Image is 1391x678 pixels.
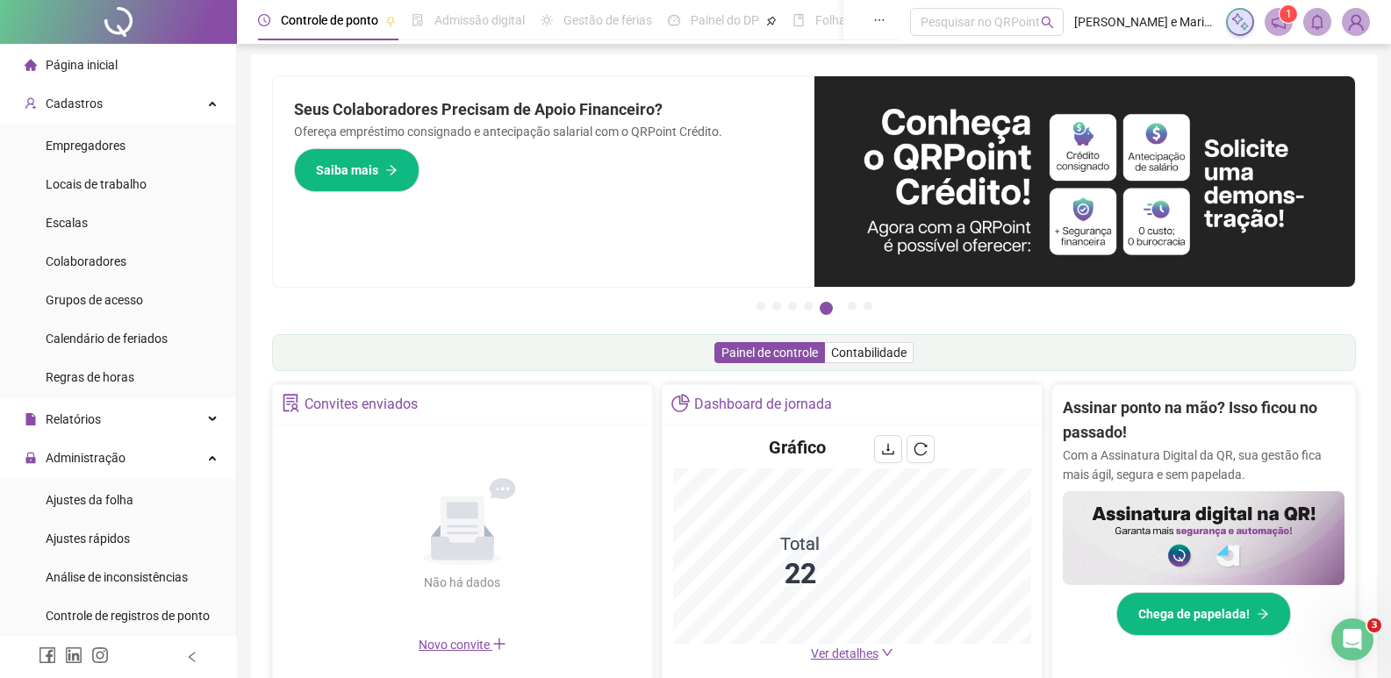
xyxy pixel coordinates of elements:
span: Empregadores [46,139,125,153]
button: 4 [804,302,813,310]
span: Gestão de férias [563,13,652,27]
span: Regras de horas [46,370,134,384]
span: 1 [1286,8,1292,20]
span: download [881,442,895,456]
span: Ver detalhes [811,646,878,660]
div: Convites enviados [305,389,418,419]
span: linkedin [65,646,82,664]
span: bell [1309,14,1325,30]
span: pushpin [766,16,777,26]
span: user-add [25,97,37,110]
h2: Seus Colaboradores Precisam de Apoio Financeiro? [294,97,793,122]
span: left [186,651,198,663]
span: search [1041,16,1054,29]
button: Saiba mais [294,148,419,192]
a: Ver detalhes down [811,646,893,660]
div: Não há dados [382,573,543,592]
span: Colaboradores [46,254,126,268]
span: file-done [412,14,424,26]
span: Ajustes da folha [46,493,133,507]
span: Folha de pagamento [815,13,928,27]
button: 6 [848,302,857,310]
img: sparkle-icon.fc2bf0ac1784a2077858766a79e2daf3.svg [1230,12,1250,32]
img: 80235 [1343,9,1369,35]
button: 2 [772,302,781,310]
span: arrow-right [1257,608,1269,620]
span: instagram [91,646,109,664]
h4: Gráfico [769,435,826,460]
span: dashboard [668,14,680,26]
span: Análise de inconsistências [46,570,188,584]
button: 5 [820,302,833,315]
iframe: Intercom live chat [1331,618,1373,660]
button: 1 [756,302,765,310]
button: 3 [788,302,797,310]
span: Chega de papelada! [1138,604,1250,624]
span: home [25,59,37,71]
span: 3 [1367,618,1381,632]
button: 7 [864,302,872,310]
h2: Assinar ponto na mão? Isso ficou no passado! [1063,396,1344,446]
span: Contabilidade [831,346,907,360]
img: banner%2F02c71560-61a6-44d4-94b9-c8ab97240462.png [1063,491,1344,585]
span: Grupos de acesso [46,293,143,307]
span: Calendário de feriados [46,332,168,346]
span: Controle de ponto [281,13,378,27]
span: sun [541,14,553,26]
span: facebook [39,646,56,664]
span: Locais de trabalho [46,177,147,191]
span: Ajustes rápidos [46,532,130,546]
p: Com a Assinatura Digital da QR, sua gestão fica mais ágil, segura e sem papelada. [1063,446,1344,484]
span: [PERSON_NAME] e Mariana alimentação ltda [1074,12,1215,32]
span: Cadastros [46,96,103,111]
span: arrow-right [385,164,398,176]
span: clock-circle [258,14,270,26]
span: file [25,413,37,425]
span: Admissão digital [434,13,525,27]
img: banner%2F11e687cd-1386-4cbd-b13b-7bd81425532d.png [814,76,1356,287]
span: book [792,14,805,26]
span: pushpin [385,16,396,26]
span: Saiba mais [316,161,378,180]
span: pie-chart [671,394,690,412]
span: Escalas [46,216,88,230]
sup: 1 [1280,5,1297,23]
span: plus [492,637,506,651]
button: Chega de papelada! [1116,592,1291,636]
span: Controle de registros de ponto [46,609,210,623]
span: Painel de controle [721,346,818,360]
span: ellipsis [873,14,886,26]
span: reload [914,442,928,456]
span: solution [282,394,300,412]
span: lock [25,452,37,464]
span: notification [1271,14,1287,30]
div: Dashboard de jornada [694,389,832,419]
span: Página inicial [46,58,118,72]
span: Novo convite [419,638,506,652]
span: down [881,646,893,659]
p: Ofereça empréstimo consignado e antecipação salarial com o QRPoint Crédito. [294,122,793,141]
span: Administração [46,451,125,465]
span: Painel do DP [691,13,759,27]
span: Relatórios [46,412,101,426]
